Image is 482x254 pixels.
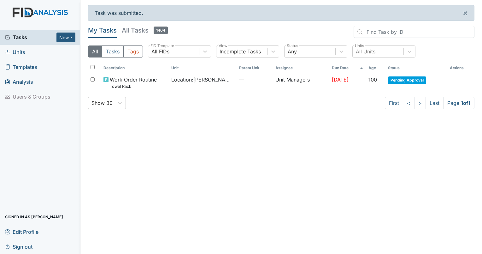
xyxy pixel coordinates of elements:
a: First [385,97,403,109]
span: Edit Profile [5,227,38,237]
h5: My Tasks [88,26,117,35]
span: [DATE] [332,76,349,83]
span: × [463,8,468,17]
a: < [403,97,414,109]
strong: 1 of 1 [461,100,470,106]
a: Tasks [5,33,56,41]
span: Signed in as [PERSON_NAME] [5,212,63,222]
th: Toggle SortBy [385,63,447,73]
span: Templates [5,62,37,72]
th: Toggle SortBy [329,63,366,73]
span: Work Order Routine Towel Rack [110,76,157,89]
div: Any [288,48,297,55]
th: Toggle SortBy [366,63,385,73]
nav: task-pagination [385,97,474,109]
span: 100 [368,76,377,83]
button: Tags [123,45,143,57]
button: × [456,5,474,21]
div: Type filter [88,45,143,57]
th: Toggle SortBy [101,63,169,73]
span: Location : [PERSON_NAME] House [171,76,234,83]
div: All Units [356,48,375,55]
th: Actions [447,63,474,73]
th: Toggle SortBy [237,63,273,73]
span: Units [5,47,25,57]
input: Toggle All Rows Selected [91,65,95,69]
input: Find Task by ID [354,26,474,38]
a: > [414,97,426,109]
span: Pending Approval [388,76,426,84]
div: Task was submitted. [88,5,474,21]
span: 1464 [154,27,168,34]
div: Incomplete Tasks [220,48,261,55]
button: Tasks [102,45,124,57]
th: Assignee [273,63,329,73]
td: Unit Managers [273,73,329,92]
span: — [239,76,270,83]
h5: All Tasks [122,26,168,35]
span: Sign out [5,242,32,251]
div: Show 30 [91,99,113,107]
span: Analysis [5,77,33,87]
div: All FIDs [151,48,169,55]
small: Towel Rack [110,83,157,89]
button: All [88,45,102,57]
span: Page [443,97,474,109]
th: Toggle SortBy [169,63,237,73]
a: Last [426,97,444,109]
button: New [56,33,75,42]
